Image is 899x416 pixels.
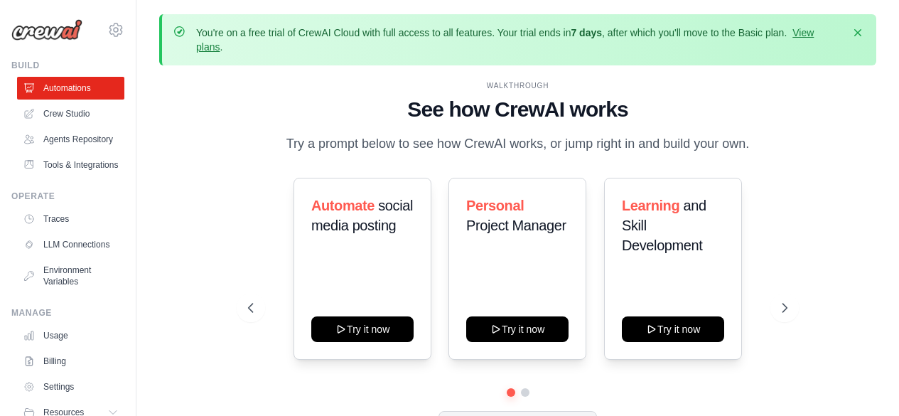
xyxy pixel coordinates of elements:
a: Traces [17,208,124,230]
a: Usage [17,324,124,347]
a: Settings [17,375,124,398]
button: Try it now [466,316,569,342]
h1: See how CrewAI works [248,97,787,122]
p: You're on a free trial of CrewAI Cloud with full access to all features. Your trial ends in , aft... [196,26,842,54]
div: WALKTHROUGH [248,80,787,91]
p: Try a prompt below to see how CrewAI works, or jump right in and build your own. [279,134,757,154]
span: Automate [311,198,375,213]
a: Automations [17,77,124,100]
button: Try it now [311,316,414,342]
a: LLM Connections [17,233,124,256]
a: Crew Studio [17,102,124,125]
span: Personal [466,198,524,213]
div: Build [11,60,124,71]
span: social media posting [311,198,413,233]
div: Operate [11,191,124,202]
strong: 7 days [571,27,602,38]
span: Learning [622,198,679,213]
span: and Skill Development [622,198,706,253]
a: Billing [17,350,124,373]
a: Agents Repository [17,128,124,151]
a: Tools & Integrations [17,154,124,176]
button: Try it now [622,316,724,342]
span: Project Manager [466,218,566,233]
img: Logo [11,19,82,41]
div: Manage [11,307,124,319]
a: Environment Variables [17,259,124,293]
